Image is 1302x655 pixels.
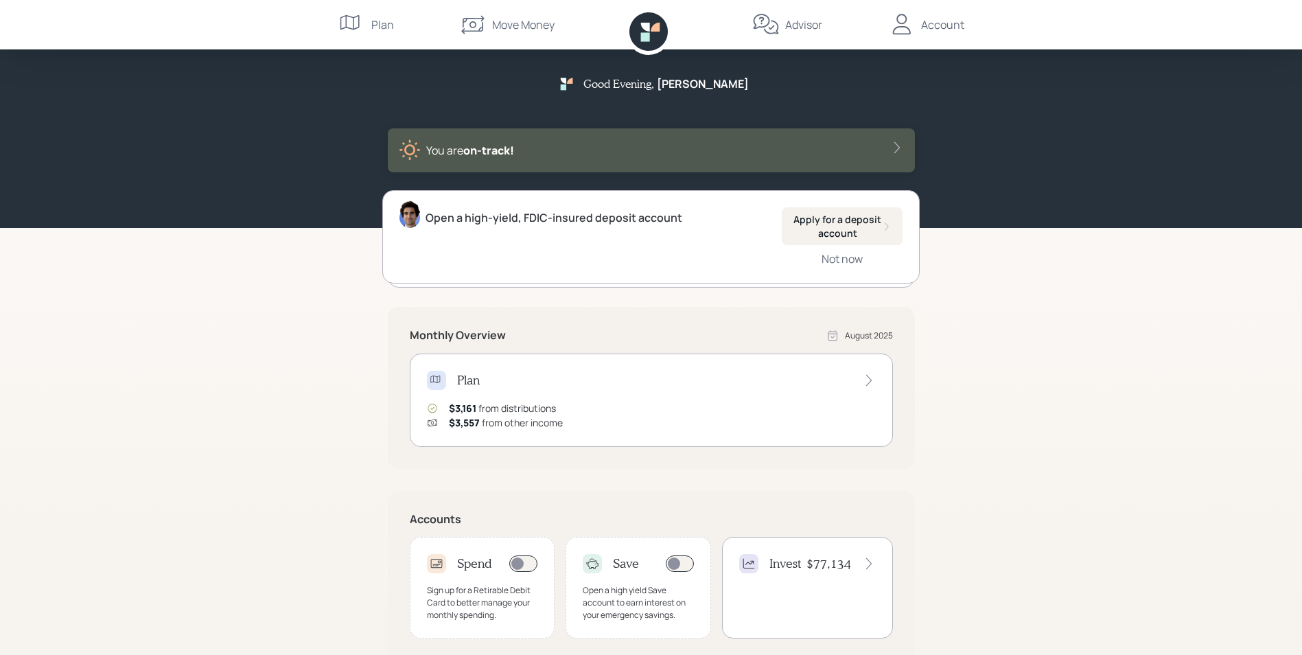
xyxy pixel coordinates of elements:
[449,416,480,429] span: $3,557
[371,16,394,33] div: Plan
[449,415,563,430] div: from other income
[613,556,639,571] h4: Save
[583,77,654,90] h5: Good Evening ,
[785,16,822,33] div: Advisor
[457,556,492,571] h4: Spend
[921,16,964,33] div: Account
[457,373,480,388] h4: Plan
[399,139,421,161] img: sunny-XHVQM73Q.digested.png
[449,401,556,415] div: from distributions
[657,78,749,91] h5: [PERSON_NAME]
[845,330,893,342] div: August 2025
[793,213,892,240] div: Apply for a deposit account
[583,584,694,621] div: Open a high yield Save account to earn interest on your emergency savings.
[426,142,514,159] div: You are
[492,16,555,33] div: Move Money
[410,513,893,526] h5: Accounts
[426,209,682,226] div: Open a high-yield, FDIC-insured deposit account
[399,200,420,228] img: harrison-schaefer-headshot-2.png
[427,584,538,621] div: Sign up for a Retirable Debit Card to better manage your monthly spending.
[410,329,506,342] h5: Monthly Overview
[822,251,863,266] div: Not now
[769,556,801,571] h4: Invest
[782,207,903,245] button: Apply for a deposit account
[463,143,514,158] span: on‑track!
[806,556,851,571] h4: $77,134
[449,402,476,415] span: $3,161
